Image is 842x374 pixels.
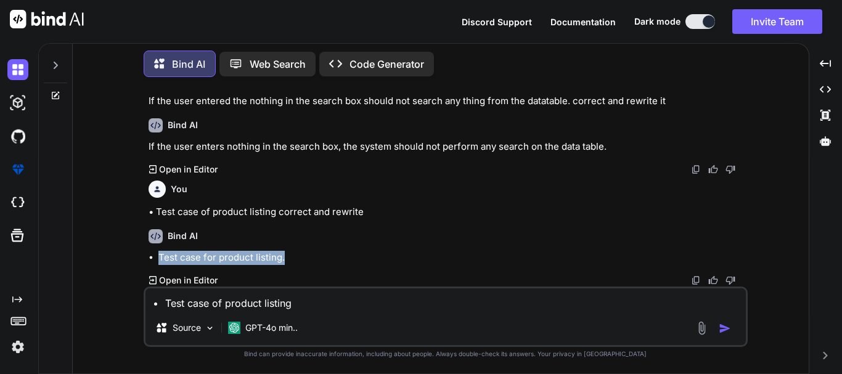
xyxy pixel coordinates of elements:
[726,275,735,285] img: dislike
[171,183,187,195] h6: You
[550,15,616,28] button: Documentation
[732,9,822,34] button: Invite Team
[691,275,701,285] img: copy
[691,165,701,174] img: copy
[149,140,745,154] p: If the user enters nothing in the search box, the system should not perform any search on the dat...
[7,336,28,357] img: settings
[462,15,532,28] button: Discord Support
[172,57,205,71] p: Bind AI
[726,165,735,174] img: dislike
[462,17,532,27] span: Discord Support
[634,15,681,28] span: Dark mode
[10,10,84,28] img: Bind AI
[168,119,198,131] h6: Bind AI
[550,17,616,27] span: Documentation
[7,159,28,180] img: premium
[159,274,218,287] p: Open in Editor
[7,192,28,213] img: cloudideIcon
[159,163,218,176] p: Open in Editor
[708,165,718,174] img: like
[149,94,745,108] p: If the user entered the nothing in the search box should not search any thing from the datatable....
[695,321,709,335] img: attachment
[250,57,306,71] p: Web Search
[349,57,424,71] p: Code Generator
[708,275,718,285] img: like
[7,126,28,147] img: githubDark
[719,322,731,335] img: icon
[7,92,28,113] img: darkAi-studio
[168,230,198,242] h6: Bind AI
[245,322,298,334] p: GPT-4o min..
[144,349,748,359] p: Bind can provide inaccurate information, including about people. Always double-check its answers....
[158,251,745,265] li: Test case for product listing.
[149,205,745,219] p: • Test case of product listing correct and rewrite
[228,322,240,334] img: GPT-4o mini
[205,323,215,333] img: Pick Models
[7,59,28,80] img: darkChat
[173,322,201,334] p: Source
